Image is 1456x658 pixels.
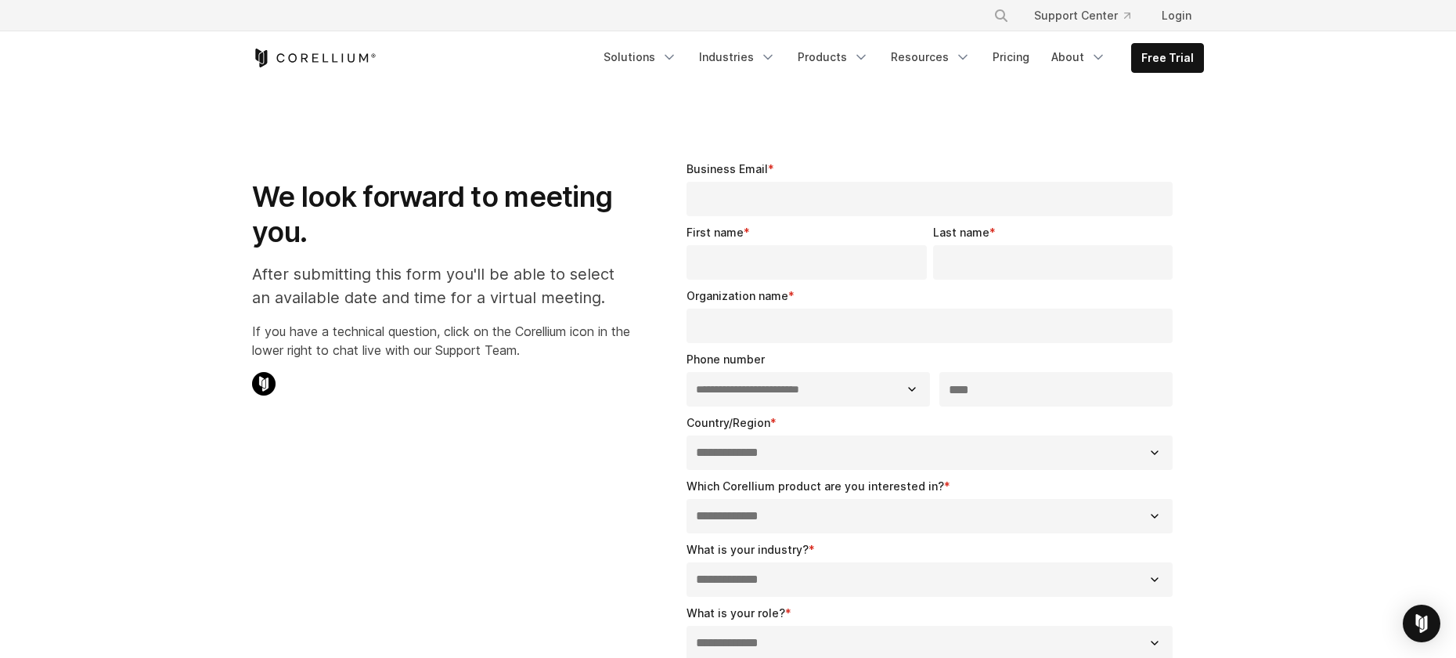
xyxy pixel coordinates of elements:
button: Search [987,2,1015,30]
a: Login [1149,2,1204,30]
a: Support Center [1022,2,1143,30]
span: Phone number [687,352,765,366]
span: Last name [933,226,989,239]
a: Resources [881,43,980,71]
a: Corellium Home [252,49,377,67]
div: Open Intercom Messenger [1403,605,1440,642]
a: Solutions [594,43,687,71]
a: Free Trial [1132,44,1203,72]
span: Country/Region [687,416,770,429]
a: Products [788,43,878,71]
h1: We look forward to meeting you. [252,179,630,250]
span: Business Email [687,162,768,175]
span: What is your role? [687,606,785,620]
span: First name [687,226,744,239]
span: What is your industry? [687,543,809,556]
div: Navigation Menu [594,43,1204,73]
span: Organization name [687,289,788,302]
a: Pricing [983,43,1039,71]
a: About [1042,43,1115,71]
p: If you have a technical question, click on the Corellium icon in the lower right to chat live wit... [252,322,630,360]
a: Industries [690,43,785,71]
img: Corellium Chat Icon [252,372,276,396]
span: Which Corellium product are you interested in? [687,479,944,493]
div: Navigation Menu [975,2,1204,30]
p: After submitting this form you'll be able to select an available date and time for a virtual meet... [252,262,630,309]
